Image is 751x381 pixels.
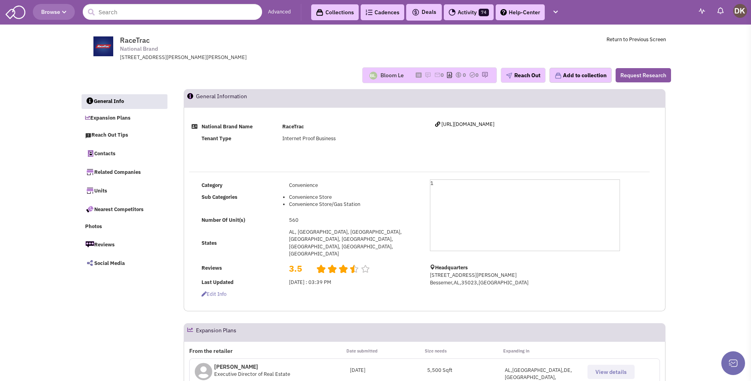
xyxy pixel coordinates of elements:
h2: Expansion Plans [196,324,236,341]
button: View details [587,365,635,379]
div: [DATE] [350,367,428,374]
img: Activity.png [449,9,456,16]
div: 5,500 Sqft [427,367,505,374]
img: icon-dealamount.png [455,72,462,78]
b: Category [202,182,222,189]
b: Tenant Type [202,135,231,142]
img: research-icon.png [482,72,488,78]
td: 560 [287,214,420,226]
b: Number Of Unit(s) [202,217,245,223]
a: Reviews [81,236,167,253]
a: Nearest Competitors [81,201,167,217]
div: 1 [430,179,620,251]
img: icon-deals.svg [412,8,420,17]
b: National Brand Name [202,123,253,130]
img: plane.png [506,72,512,79]
a: Return to Previous Screen [607,36,666,43]
p: Date submitted [346,347,425,355]
span: 0 [441,72,444,78]
a: [URL][DOMAIN_NAME] [435,121,494,128]
span: Browse [41,8,67,15]
span: National Brand [120,45,158,53]
span: View details [595,368,627,375]
img: icon-collection-lavender-black.svg [316,9,323,16]
span: 0 [463,72,466,78]
button: Request Research [616,68,671,82]
button: Add to collection [549,68,612,83]
b: Headquarters [435,264,468,271]
td: [DATE] : 03:39 PM [287,276,420,288]
div: [STREET_ADDRESS][PERSON_NAME][PERSON_NAME] [120,54,327,61]
img: Cadences_logo.png [365,10,373,15]
h2: 3.5 [289,263,310,267]
img: icon-note.png [425,72,431,78]
p: From the retailer [189,347,346,355]
td: AL, [GEOGRAPHIC_DATA], [GEOGRAPHIC_DATA], [GEOGRAPHIC_DATA], [GEOGRAPHIC_DATA], [GEOGRAPHIC_DATA]... [287,226,420,260]
span: RaceTrac [120,36,150,45]
img: TaskCount.png [469,72,475,78]
td: Internet Proof Business [280,133,420,145]
b: States [202,240,217,246]
input: Search [83,4,262,20]
img: Donnie Keller [733,4,747,18]
p: Size needs [425,347,503,355]
a: Activity74 [444,4,494,20]
b: RaceTrac [282,123,304,130]
button: Reach Out [501,68,546,83]
a: Advanced [268,8,291,16]
b: Sub Categories [202,194,238,200]
a: Expansion Plans [81,111,167,126]
li: Convenience Store/Gas Station [289,201,417,208]
p: [PERSON_NAME] [214,363,290,371]
button: Browse [33,4,75,20]
p: [STREET_ADDRESS][PERSON_NAME] Bessemer,AL,35023,[GEOGRAPHIC_DATA] [430,272,620,286]
a: Contacts [81,145,167,162]
p: Expanding in [503,347,582,355]
a: Related Companies [81,164,167,180]
img: help.png [500,9,507,15]
button: Deals [409,7,439,17]
span: Executive Director of Real Estate [214,371,290,377]
a: Help-Center [496,4,545,20]
b: Last Updated [202,279,234,286]
b: Reviews [202,265,222,271]
a: General Info [82,94,168,109]
span: Deals [412,8,436,15]
span: 74 [479,9,489,16]
img: icon-email-active-16.png [434,72,441,78]
a: Photos [81,219,167,234]
span: 0 [475,72,479,78]
a: Collections [311,4,359,20]
span: Edit info [202,291,226,297]
a: Reach Out Tips [81,128,167,143]
img: icon-collection-lavender.png [555,72,562,79]
div: Bloom Le [380,71,404,79]
a: Cadences [361,4,404,20]
h2: General Information [196,90,247,107]
img: SmartAdmin [6,4,25,19]
span: [URL][DOMAIN_NAME] [441,121,494,128]
a: Units [81,182,167,199]
td: Convenience [287,179,420,191]
li: Convenience Store [289,194,417,201]
a: Social Media [81,255,167,271]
